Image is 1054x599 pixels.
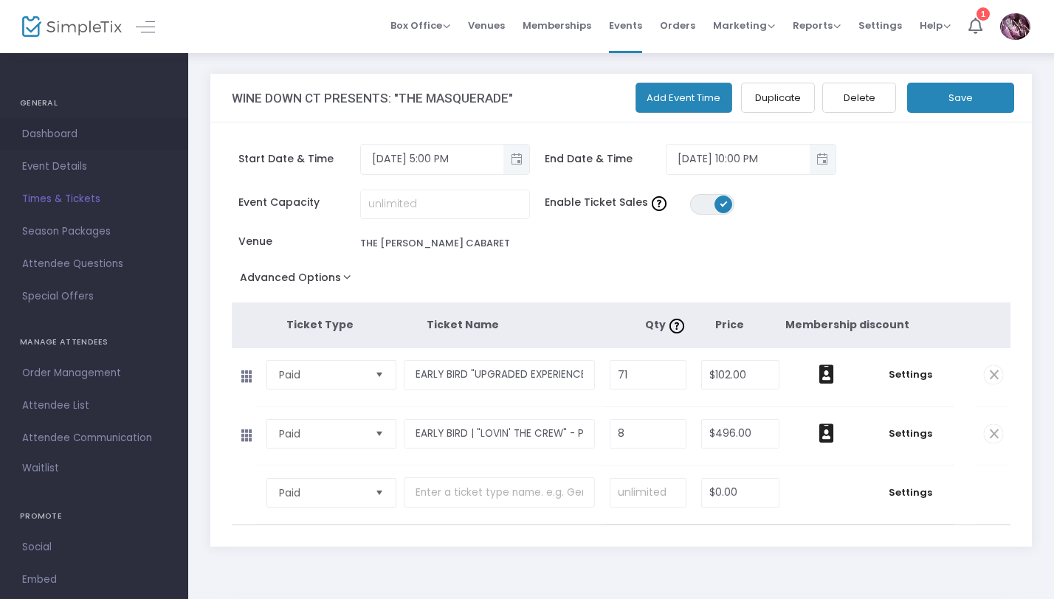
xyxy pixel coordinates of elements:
[232,91,513,105] h3: WINE DOWN CT PRESENTS: "THE MASQUERADE"
[361,147,503,171] input: Select date & time
[873,367,947,382] span: Settings
[22,396,166,415] span: Attendee List
[609,7,642,44] span: Events
[22,570,166,589] span: Embed
[873,426,947,441] span: Settings
[666,147,809,171] input: Select date & time
[822,83,896,113] button: Delete
[720,200,728,207] span: ON
[238,151,360,167] span: Start Date & Time
[810,145,836,174] button: Toggle popup
[232,267,365,294] button: Advanced Options
[22,364,166,383] span: Order Management
[369,361,390,389] button: Select
[404,477,595,508] input: Enter a ticket type name. e.g. General Admission
[669,319,684,333] img: question-mark
[713,18,775,32] span: Marketing
[635,83,733,113] button: Add Event Time
[545,195,691,210] span: Enable Ticket Sales
[369,479,390,507] button: Select
[404,360,595,390] input: Enter a ticket type name. e.g. General Admission
[22,157,166,176] span: Event Details
[427,317,499,332] span: Ticket Name
[920,18,951,32] span: Help
[702,420,778,448] input: Price
[22,255,166,274] span: Attendee Questions
[369,420,390,448] button: Select
[468,7,505,44] span: Venues
[702,361,778,389] input: Price
[503,145,529,174] button: Toggle popup
[741,83,815,113] button: Duplicate
[22,287,166,306] span: Special Offers
[279,426,363,441] span: Paid
[22,222,166,241] span: Season Packages
[238,195,360,210] span: Event Capacity
[545,151,666,167] span: End Date & Time
[793,18,841,32] span: Reports
[22,538,166,557] span: Social
[702,479,778,507] input: Price
[279,367,363,382] span: Paid
[20,328,168,357] h4: MANAGE ATTENDEES
[22,461,59,476] span: Waitlist
[873,485,947,500] span: Settings
[523,7,591,44] span: Memberships
[652,196,666,211] img: question-mark
[785,317,909,332] span: Membership discount
[976,7,990,21] div: 1
[22,190,166,209] span: Times & Tickets
[22,429,166,448] span: Attendee Communication
[279,485,363,500] span: Paid
[286,317,354,332] span: Ticket Type
[20,89,168,118] h4: GENERAL
[22,125,166,144] span: Dashboard
[645,317,688,332] span: Qty
[20,502,168,531] h4: PROMOTE
[361,190,529,218] input: unlimited
[907,83,1014,113] button: Save
[390,18,450,32] span: Box Office
[715,317,744,332] span: Price
[360,236,510,251] div: THE [PERSON_NAME] CABARET
[404,419,595,449] input: Enter a ticket type name. e.g. General Admission
[858,7,902,44] span: Settings
[238,234,360,249] span: Venue
[660,7,695,44] span: Orders
[610,479,686,507] input: unlimited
